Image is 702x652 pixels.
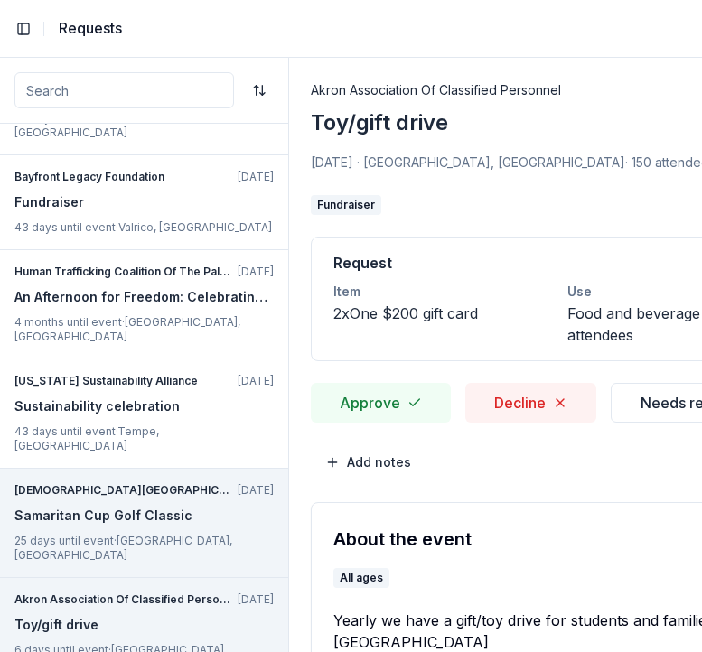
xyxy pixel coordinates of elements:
[14,534,274,563] p: 25 days until event · [GEOGRAPHIC_DATA], [GEOGRAPHIC_DATA]
[14,424,274,453] p: 43 days until event · Tempe, [GEOGRAPHIC_DATA]
[14,191,274,213] div: Fundraiser
[311,108,561,137] div: Toy/gift drive
[465,383,596,423] button: Decline
[59,16,122,40] nav: breadcrumb
[311,79,561,101] div: Akron Association Of Classified Personnel
[238,483,274,498] p: [DATE]
[14,111,274,140] p: 54 days until event · [GEOGRAPHIC_DATA], [GEOGRAPHIC_DATA]
[59,16,122,40] span: Requests
[238,592,274,607] p: [DATE]
[14,396,274,417] div: Sustainability celebration
[14,505,274,526] div: Samaritan Cup Golf Classic
[14,483,230,498] p: [DEMOGRAPHIC_DATA][GEOGRAPHIC_DATA]
[14,592,230,607] p: Akron Association Of Classified Personnel
[333,303,553,324] div: 2 x One $200 gift card
[311,444,426,480] button: Add notes
[14,170,230,184] p: Bayfront Legacy Foundation
[333,568,389,588] div: All ages
[14,315,274,344] p: 4 months until event · [GEOGRAPHIC_DATA], [GEOGRAPHIC_DATA]
[311,154,625,170] span: [DATE] · [GEOGRAPHIC_DATA], [GEOGRAPHIC_DATA]
[311,195,381,215] div: Fundraiser
[333,281,553,303] div: Item
[14,72,234,108] input: Search
[14,286,274,308] div: An Afternoon for Freedom: Celebrating 20 years of Impact
[14,614,274,636] div: Toy/gift drive
[14,265,230,279] p: Human Trafficking Coalition Of The Palm Beaches Inc
[14,374,230,388] p: [US_STATE] Sustainability Alliance
[238,374,274,388] p: [DATE]
[14,220,274,235] p: 43 days until event · Valrico, [GEOGRAPHIC_DATA]
[238,170,274,184] p: [DATE]
[311,383,451,423] button: Approve
[238,265,274,279] p: [DATE]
